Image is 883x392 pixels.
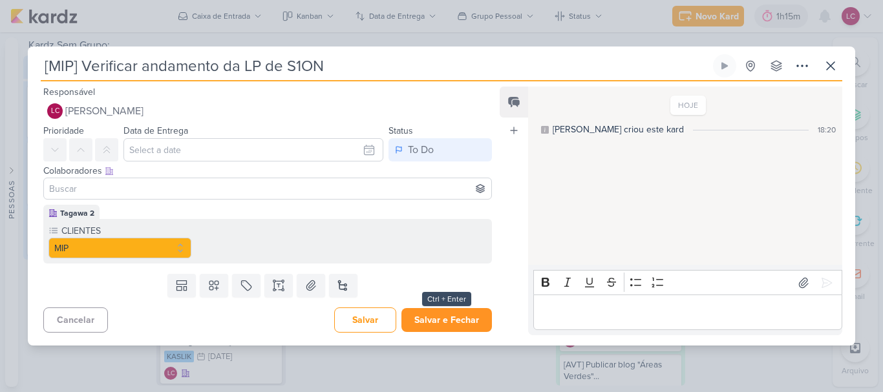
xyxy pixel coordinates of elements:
[47,181,489,196] input: Buscar
[41,54,710,77] input: Kard Sem Título
[422,292,471,306] div: Ctrl + Enter
[553,123,684,136] div: [PERSON_NAME] criou este kard
[51,108,59,115] p: LC
[43,99,492,123] button: LC [PERSON_NAME]
[401,308,492,332] button: Salvar e Fechar
[408,142,434,158] div: To Do
[388,138,492,161] button: To Do
[388,125,413,136] label: Status
[65,103,144,119] span: [PERSON_NAME]
[123,125,188,136] label: Data de Entrega
[533,294,842,330] div: Editor editing area: main
[47,103,63,119] div: Laís Costa
[719,61,730,71] div: Ligar relógio
[43,164,492,178] div: Colaboradores
[60,207,94,219] div: Tagawa 2
[43,307,108,333] button: Cancelar
[48,238,191,258] button: MIP
[60,224,191,238] label: CLIENTES
[533,270,842,295] div: Editor toolbar
[43,125,84,136] label: Prioridade
[43,87,95,98] label: Responsável
[818,124,836,136] div: 18:20
[334,307,396,333] button: Salvar
[123,138,383,161] input: Select a date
